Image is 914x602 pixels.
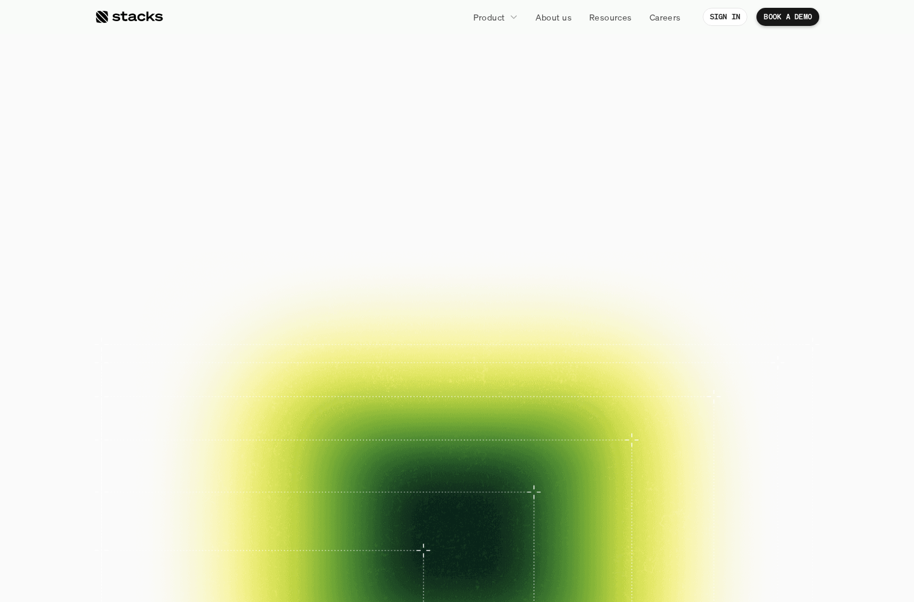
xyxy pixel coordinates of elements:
[710,13,741,21] p: SIGN IN
[246,329,321,381] a: Case study
[447,277,583,308] a: EXPLORE PRODUCT
[680,405,755,415] p: and more
[650,11,681,24] p: Careers
[535,11,572,24] p: About us
[507,329,581,381] a: Case study
[271,369,303,376] h2: Case study
[703,8,748,26] a: SIGN IN
[358,431,390,439] h2: Case study
[473,11,505,24] p: Product
[392,62,522,75] p: Stacks launches Agentic AI
[366,55,548,81] a: Stacks launches Agentic AI
[764,13,812,21] p: BOOK A DEMO
[159,329,234,381] a: Case study
[642,6,688,28] a: Careers
[756,8,819,26] a: BOOK A DEMO
[352,284,420,301] p: BOOK A DEMO
[184,369,216,376] h2: Case study
[531,369,563,376] h2: Case study
[589,11,632,24] p: Resources
[333,391,408,443] a: Case study
[331,277,441,308] a: BOOK A DEMO
[307,150,607,204] span: Reimagined.
[246,391,321,443] a: Case study
[335,96,543,150] span: financial
[307,218,607,255] p: Close your books faster, smarter, and risk-free with Stacks, the AI tool for accounting teams.
[229,96,325,150] span: The
[582,6,639,28] a: Resources
[553,96,685,150] span: close.
[468,284,561,301] p: EXPLORE PRODUCT
[528,6,579,28] a: About us
[271,431,303,439] h2: Case study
